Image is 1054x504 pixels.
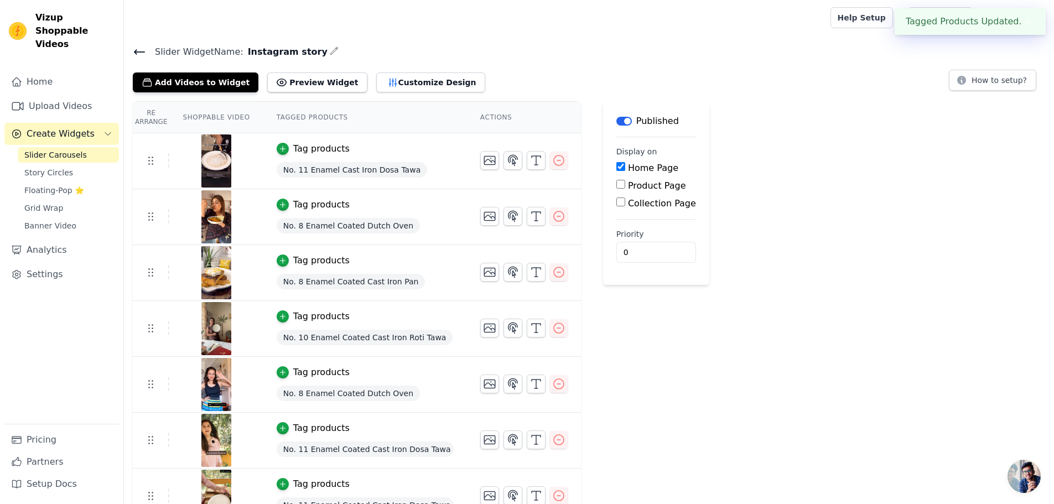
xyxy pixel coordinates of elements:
span: No. 8 Enamel Coated Dutch Oven [277,386,420,401]
span: No. 8 Enamel Coated Dutch Oven [277,218,420,233]
a: Pricing [4,429,119,451]
a: Home [4,71,119,93]
span: Floating-Pop ⭐ [24,185,84,196]
span: No. 8 Enamel Coated Cast Iron Pan [277,274,425,289]
span: Slider Widget Name: [146,45,243,59]
a: Open chat [1008,460,1041,493]
img: Vizup [9,22,27,40]
span: Banner Video [24,220,76,231]
button: Tag products [277,142,350,155]
span: No. 11 Enamel Cast Iron Dosa Tawa [277,162,427,178]
span: No. 11 Enamel Coated Cast Iron Dosa Tawa [277,441,454,457]
span: Story Circles [24,167,73,178]
a: Settings [4,263,119,285]
span: Create Widgets [27,127,95,141]
label: Product Page [628,180,686,191]
span: Instagram story [243,45,328,59]
a: Banner Video [18,218,119,233]
button: Change Thumbnail [480,319,499,337]
span: Vizup Shoppable Videos [35,11,115,51]
button: Change Thumbnail [480,430,499,449]
a: Partners [4,451,119,473]
p: cumin co. [999,8,1045,28]
a: Floating-Pop ⭐ [18,183,119,198]
th: Re Arrange [133,102,169,133]
a: Analytics [4,239,119,261]
img: vizup-images-36fc.jpg [201,246,232,299]
button: Customize Design [376,72,485,92]
button: Change Thumbnail [480,151,499,170]
a: Story Circles [18,165,119,180]
div: Tag products [293,477,350,491]
button: Tag products [277,422,350,435]
button: Preview Widget [267,72,367,92]
a: Book Demo [908,7,972,28]
span: Slider Carousels [24,149,87,160]
button: Tag products [277,254,350,267]
legend: Display on [616,146,657,157]
div: Tag products [293,422,350,435]
img: vizup-images-1e4e.jpg [201,302,232,355]
label: Priority [616,228,696,240]
span: No. 10 Enamel Coated Cast Iron Roti Tawa [277,330,453,345]
a: Grid Wrap [18,200,119,216]
img: vizup-images-4dc1.png [201,190,232,243]
label: Collection Page [628,198,696,209]
div: Tag products [293,198,350,211]
th: Actions [467,102,581,133]
button: Change Thumbnail [480,207,499,226]
div: Tag products [293,310,350,323]
a: Setup Docs [4,473,119,495]
button: Tag products [277,366,350,379]
div: Tag products [293,254,350,267]
p: Published [636,115,679,128]
button: Create Widgets [4,123,119,145]
a: How to setup? [949,77,1036,88]
div: Tag products [293,142,350,155]
th: Shoppable Video [169,102,263,133]
button: Change Thumbnail [480,263,499,282]
a: Help Setup [830,7,893,28]
button: Tag products [277,310,350,323]
div: Tag products [293,366,350,379]
button: Change Thumbnail [480,375,499,393]
img: vizup-images-9c67.png [201,358,232,411]
span: Grid Wrap [24,202,63,214]
div: Tagged Products Updated. [895,8,1046,35]
a: Upload Videos [4,95,119,117]
th: Tagged Products [263,102,467,133]
button: Tag products [277,477,350,491]
img: vizup-images-746d.png [201,134,232,188]
a: Slider Carousels [18,147,119,163]
div: Edit Name [330,44,339,59]
button: How to setup? [949,70,1036,91]
button: Close [1022,15,1035,28]
label: Home Page [628,163,678,173]
button: C cumin co. [981,8,1045,28]
button: Tag products [277,198,350,211]
button: Add Videos to Widget [133,72,258,92]
img: vizup-images-5dc9.jpg [201,414,232,467]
